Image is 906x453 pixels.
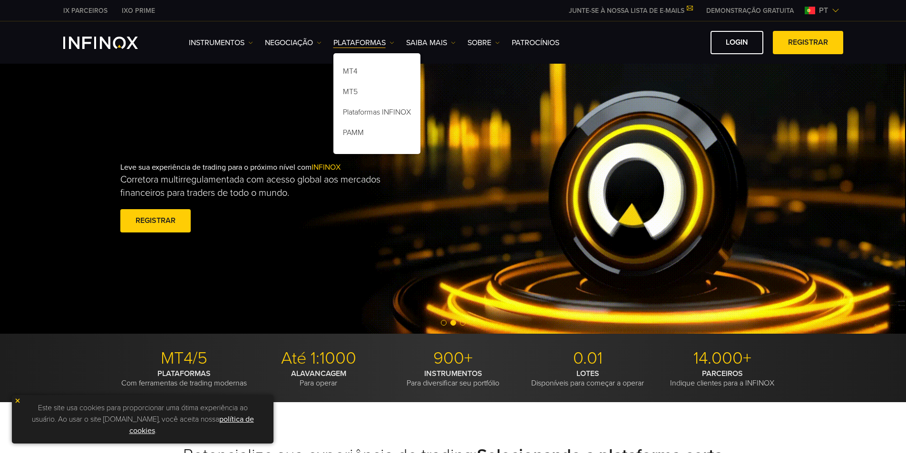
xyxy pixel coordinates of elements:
a: INFINOX [56,6,115,16]
a: INFINOX Logo [63,37,160,49]
span: Go to slide 1 [441,320,447,326]
a: JUNTE-SE À NOSSA LISTA DE E-MAILS [562,7,699,15]
strong: PARCEIROS [702,369,743,378]
span: Go to slide 3 [460,320,466,326]
span: Go to slide 2 [450,320,456,326]
a: SOBRE [468,37,500,48]
p: Com ferramentas de trading modernas [120,369,248,388]
strong: INSTRUMENTOS [424,369,482,378]
a: Instrumentos [189,37,253,48]
span: pt [815,5,832,16]
p: Para operar [255,369,382,388]
a: INFINOX MENU [699,6,801,16]
div: Leve sua experiência de trading para o próximo nível com [120,147,473,250]
strong: PLATAFORMAS [157,369,211,378]
a: Login [711,31,763,54]
img: yellow close icon [14,397,21,404]
strong: ALAVANCAGEM [291,369,346,378]
a: INFINOX [115,6,162,16]
a: MT5 [333,83,420,104]
p: 14.000+ [659,348,786,369]
p: Este site usa cookies para proporcionar uma ótima experiência ao usuário. Ao usar o site [DOMAIN_... [17,400,269,439]
a: Plataformas INFINOX [333,104,420,124]
a: Registrar [120,209,191,232]
strong: LOTES [576,369,599,378]
a: MT4 [333,63,420,83]
a: PAMM [333,124,420,145]
span: INFINOX [312,163,341,172]
p: Para diversificar seu portfólio [390,369,517,388]
p: Corretora multirregulamentada com acesso global aos mercados financeiros para traders de todo o m... [120,173,403,200]
a: Saiba mais [406,37,456,48]
p: 0.01 [524,348,652,369]
a: NEGOCIAÇÃO [265,37,321,48]
p: 900+ [390,348,517,369]
a: PLATAFORMAS [333,37,394,48]
p: Até 1:1000 [255,348,382,369]
p: MT4/5 [120,348,248,369]
a: Patrocínios [512,37,559,48]
p: Disponíveis para começar a operar [524,369,652,388]
a: Registrar [773,31,843,54]
p: Indique clientes para a INFINOX [659,369,786,388]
